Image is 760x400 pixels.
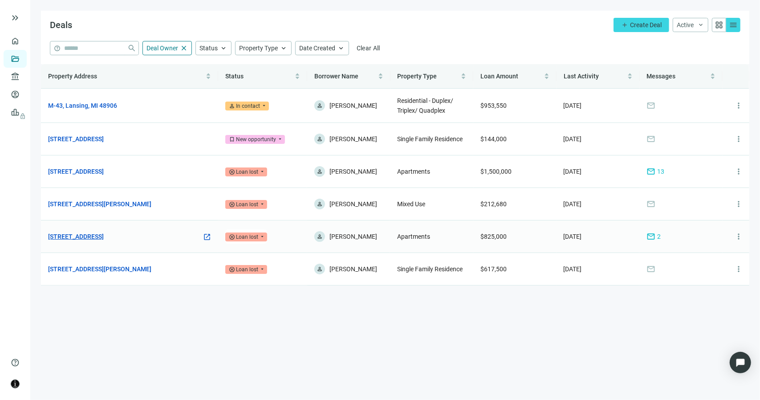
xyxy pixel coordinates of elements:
[11,358,20,367] span: help
[730,195,748,213] button: more_vert
[564,168,582,175] span: [DATE]
[314,73,358,80] span: Borrower Name
[236,167,258,176] div: Loan lost
[480,135,507,143] span: $144,000
[730,352,751,373] div: Open Intercom Messenger
[317,201,323,207] span: person
[317,168,323,175] span: person
[564,73,599,80] span: Last Activity
[357,45,380,52] span: Clear All
[337,44,345,52] span: keyboard_arrow_up
[397,233,430,240] span: Apartments
[730,130,748,148] button: more_vert
[329,231,377,242] span: [PERSON_NAME]
[480,73,518,80] span: Loan Amount
[646,167,655,176] span: mail
[317,102,323,109] span: person
[730,260,748,278] button: more_vert
[203,233,211,242] a: open_in_new
[329,166,377,177] span: [PERSON_NAME]
[729,20,738,29] span: menu
[677,21,694,29] span: Active
[564,200,582,208] span: [DATE]
[239,45,278,52] span: Property Type
[229,201,235,208] span: cancel
[229,266,235,273] span: cancel
[236,265,258,274] div: Loan lost
[730,228,748,245] button: more_vert
[480,233,507,240] span: $825,000
[48,232,104,241] a: [STREET_ADDRESS]
[397,135,463,143] span: Single Family Residence
[397,168,430,175] span: Apartments
[480,102,507,109] span: $953,550
[48,167,104,176] a: [STREET_ADDRESS]
[621,21,628,29] span: add
[48,264,151,274] a: [STREET_ADDRESS][PERSON_NAME]
[10,12,20,23] button: keyboard_double_arrow_right
[646,135,655,143] span: mail
[48,199,151,209] a: [STREET_ADDRESS][PERSON_NAME]
[11,380,19,388] img: avatar
[48,73,97,80] span: Property Address
[734,265,743,273] span: more_vert
[199,45,218,52] span: Status
[614,18,669,32] button: addCreate Deal
[329,134,377,144] span: [PERSON_NAME]
[564,265,582,273] span: [DATE]
[646,232,655,241] span: mail
[229,136,235,143] span: bookmark
[203,233,211,241] span: open_in_new
[730,97,748,114] button: more_vert
[48,101,117,110] a: M-43, Lansing, MI 48906
[353,41,384,55] button: Clear All
[225,73,244,80] span: Status
[673,18,708,32] button: Activekeyboard_arrow_down
[734,232,743,241] span: more_vert
[317,136,323,142] span: person
[236,200,258,209] div: Loan lost
[397,265,463,273] span: Single Family Residence
[329,264,377,274] span: [PERSON_NAME]
[480,265,507,273] span: $617,500
[397,200,425,208] span: Mixed Use
[397,97,453,114] span: Residential - Duplex/ Triplex/ Quadplex
[646,101,655,110] span: mail
[657,232,661,241] span: 2
[564,102,582,109] span: [DATE]
[480,200,507,208] span: $212,680
[734,200,743,208] span: more_vert
[236,233,258,241] div: Loan lost
[398,73,437,80] span: Property Type
[280,44,288,52] span: keyboard_arrow_up
[630,21,662,29] span: Create Deal
[317,266,323,272] span: person
[219,44,228,52] span: keyboard_arrow_up
[734,167,743,176] span: more_vert
[646,200,655,208] span: mail
[730,163,748,180] button: more_vert
[146,45,178,52] span: Deal Owner
[299,45,335,52] span: Date Created
[317,233,323,240] span: person
[697,21,704,29] span: keyboard_arrow_down
[734,101,743,110] span: more_vert
[715,20,723,29] span: grid_view
[229,103,235,109] span: person
[229,234,235,240] span: cancel
[646,265,655,273] span: mail
[236,135,276,144] div: New opportunity
[329,100,377,111] span: [PERSON_NAME]
[48,134,104,144] a: [STREET_ADDRESS]
[229,169,235,175] span: cancel
[329,199,377,209] span: [PERSON_NAME]
[54,45,61,52] span: help
[236,102,260,110] div: In contact
[657,167,664,176] span: 13
[180,44,188,52] span: close
[647,73,676,80] span: Messages
[734,135,743,143] span: more_vert
[480,168,512,175] span: $1,500,000
[564,233,582,240] span: [DATE]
